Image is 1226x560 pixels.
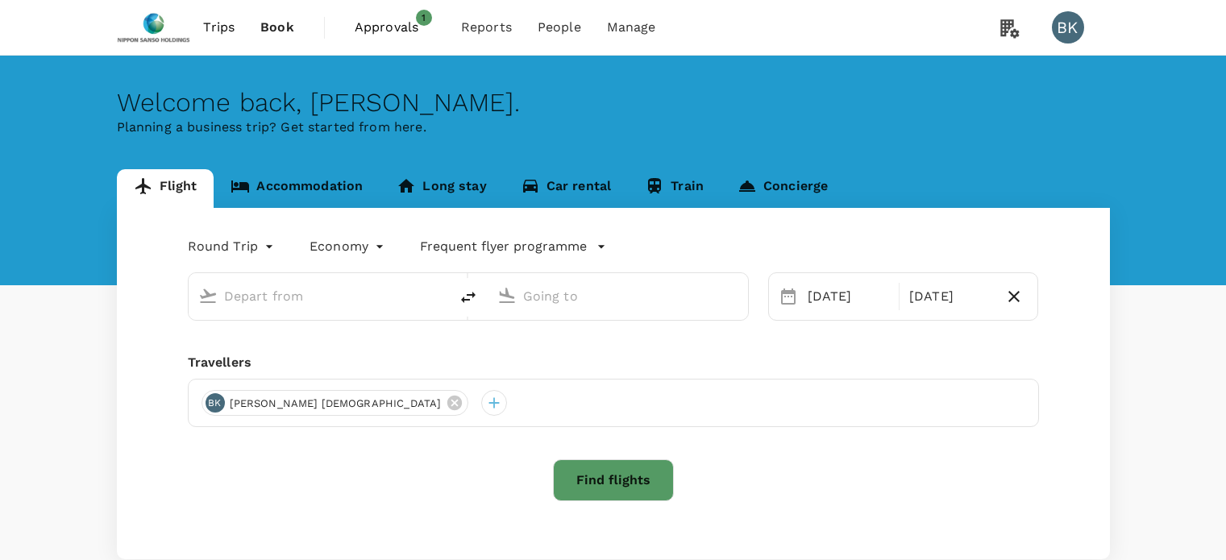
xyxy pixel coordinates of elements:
a: Concierge [721,169,845,208]
span: Approvals [355,18,435,37]
a: Car rental [504,169,629,208]
span: Trips [203,18,235,37]
input: Depart from [224,284,415,309]
span: Book [260,18,294,37]
a: Train [628,169,721,208]
button: Find flights [553,459,674,501]
span: Reports [461,18,512,37]
div: Round Trip [188,234,278,259]
button: Open [737,294,740,297]
div: BK [1052,11,1084,44]
div: [DATE] [801,280,896,313]
div: Travellers [188,353,1039,372]
a: Accommodation [214,169,380,208]
button: Open [438,294,441,297]
p: Planning a business trip? Get started from here. [117,118,1110,137]
span: [PERSON_NAME] [DEMOGRAPHIC_DATA] [220,396,451,412]
a: Flight [117,169,214,208]
div: BK [206,393,225,413]
p: Frequent flyer programme [420,237,587,256]
a: Long stay [380,169,503,208]
span: People [538,18,581,37]
div: [DATE] [903,280,997,313]
div: BK[PERSON_NAME] [DEMOGRAPHIC_DATA] [202,390,469,416]
button: delete [449,278,488,317]
button: Frequent flyer programme [420,237,606,256]
img: Nippon Sanso Holdings Singapore Pte Ltd [117,10,191,45]
div: Welcome back , [PERSON_NAME] . [117,88,1110,118]
span: 1 [416,10,432,26]
span: Manage [607,18,656,37]
div: Economy [310,234,388,259]
input: Going to [523,284,714,309]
